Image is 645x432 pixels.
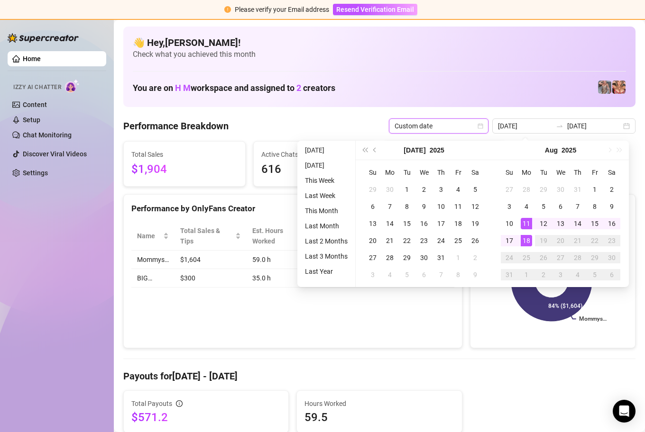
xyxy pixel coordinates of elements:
[586,181,603,198] td: 2025-08-01
[603,232,620,249] td: 2025-08-23
[23,101,47,108] a: Content
[501,266,518,283] td: 2025-08-31
[137,231,161,241] span: Name
[518,198,535,215] td: 2025-08-04
[418,269,430,280] div: 6
[586,232,603,249] td: 2025-08-22
[538,218,549,229] div: 12
[384,235,396,246] div: 21
[367,184,378,195] div: 29
[586,164,603,181] th: Fr
[606,184,617,195] div: 2
[301,175,351,186] li: This Week
[301,205,351,216] li: This Month
[435,218,447,229] div: 17
[404,141,425,160] button: Choose a month
[470,269,481,280] div: 9
[176,400,183,407] span: info-circle
[504,269,515,280] div: 31
[498,121,552,131] input: Start date
[521,184,532,195] div: 28
[433,215,450,232] td: 2025-07-17
[579,316,607,323] text: Mommys…
[261,149,368,160] span: Active Chats
[589,201,600,212] div: 8
[401,184,413,195] div: 1
[235,4,329,15] div: Please verify your Email address
[535,266,552,283] td: 2025-09-02
[556,122,563,130] span: to
[450,249,467,266] td: 2025-08-01
[401,269,413,280] div: 5
[589,184,600,195] div: 1
[418,218,430,229] div: 16
[467,266,484,283] td: 2025-08-09
[603,198,620,215] td: 2025-08-09
[589,218,600,229] div: 15
[133,83,335,93] h1: You are on workspace and assigned to creators
[562,141,576,160] button: Choose a year
[367,201,378,212] div: 6
[296,83,301,93] span: 2
[435,184,447,195] div: 3
[555,269,566,280] div: 3
[555,235,566,246] div: 20
[381,249,398,266] td: 2025-07-28
[367,235,378,246] div: 20
[586,249,603,266] td: 2025-08-29
[131,269,175,288] td: BIG…
[367,269,378,280] div: 3
[261,161,368,179] span: 616
[131,251,175,269] td: Mommys…
[364,181,381,198] td: 2025-06-29
[450,215,467,232] td: 2025-07-18
[384,184,396,195] div: 30
[415,249,433,266] td: 2025-07-30
[501,215,518,232] td: 2025-08-10
[418,201,430,212] div: 9
[572,201,583,212] div: 7
[435,235,447,246] div: 24
[470,218,481,229] div: 19
[13,83,61,92] span: Izzy AI Chatter
[501,181,518,198] td: 2025-07-27
[433,266,450,283] td: 2025-08-07
[133,36,626,49] h4: 👋 Hey, [PERSON_NAME] !
[518,249,535,266] td: 2025-08-25
[398,198,415,215] td: 2025-07-08
[535,164,552,181] th: Tu
[123,119,229,133] h4: Performance Breakdown
[401,252,413,263] div: 29
[364,215,381,232] td: 2025-07-13
[384,269,396,280] div: 4
[538,184,549,195] div: 29
[552,181,569,198] td: 2025-07-30
[467,164,484,181] th: Sa
[501,198,518,215] td: 2025-08-03
[452,201,464,212] div: 11
[131,161,238,179] span: $1,904
[603,215,620,232] td: 2025-08-16
[450,164,467,181] th: Fr
[521,235,532,246] div: 18
[435,201,447,212] div: 10
[555,184,566,195] div: 30
[586,215,603,232] td: 2025-08-15
[398,232,415,249] td: 2025-07-22
[552,266,569,283] td: 2025-09-03
[612,81,626,94] img: pennylondon
[589,235,600,246] div: 22
[606,218,617,229] div: 16
[370,141,380,160] button: Previous month (PageUp)
[175,251,247,269] td: $1,604
[552,164,569,181] th: We
[450,266,467,283] td: 2025-08-08
[467,181,484,198] td: 2025-07-05
[131,202,454,215] div: Performance by OnlyFans Creator
[301,235,351,247] li: Last 2 Months
[359,141,370,160] button: Last year (Control + left)
[569,266,586,283] td: 2025-09-04
[606,269,617,280] div: 6
[450,232,467,249] td: 2025-07-25
[175,269,247,288] td: $300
